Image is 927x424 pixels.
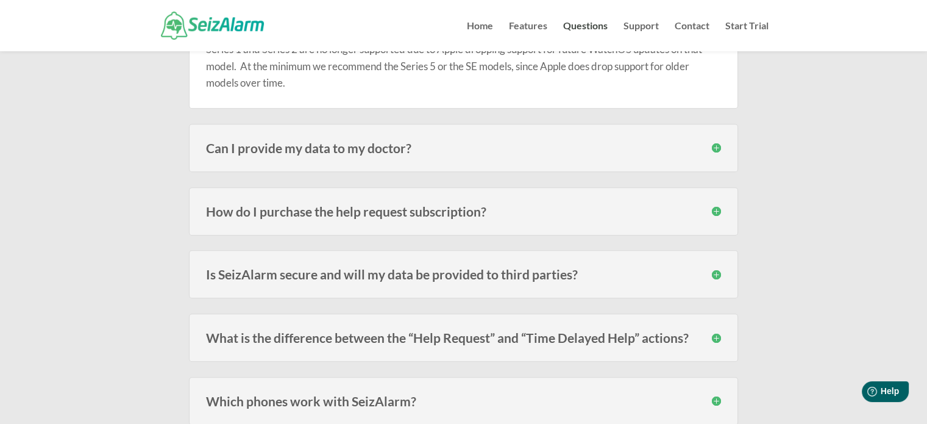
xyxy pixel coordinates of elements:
[623,21,659,51] a: Support
[206,268,721,281] h3: Is SeizAlarm secure and will my data be provided to third parties?
[206,24,721,91] p: SeizAlarm is currently compatible with the Apple Watch Series 3 through the Series 10. The origin...
[161,12,264,39] img: SeizAlarm
[467,21,493,51] a: Home
[206,205,721,218] h3: How do I purchase the help request subscription?
[819,376,914,411] iframe: Help widget launcher
[509,21,547,51] a: Features
[675,21,709,51] a: Contact
[206,395,721,408] h3: Which phones work with SeizAlarm?
[206,331,721,344] h3: What is the difference between the “Help Request” and “Time Delayed Help” actions?
[206,142,721,154] h3: Can I provide my data to my doctor?
[563,21,608,51] a: Questions
[725,21,769,51] a: Start Trial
